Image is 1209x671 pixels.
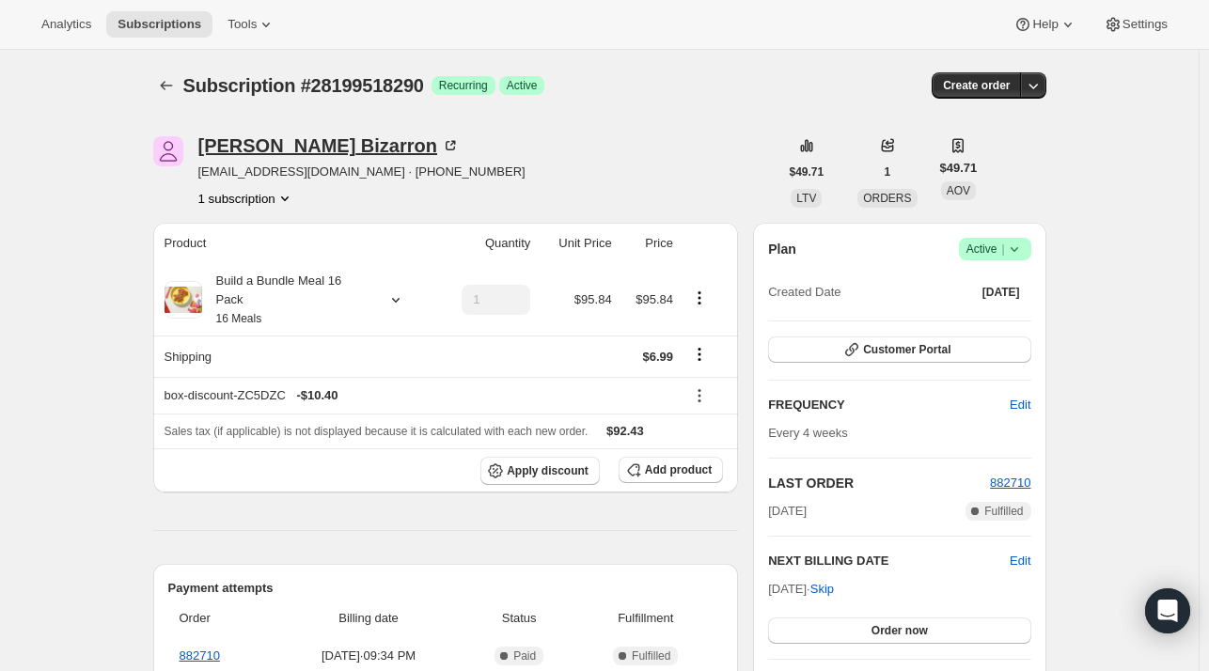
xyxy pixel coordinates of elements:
[30,11,102,38] button: Analytics
[990,476,1030,490] a: 882710
[1123,17,1168,32] span: Settings
[768,396,1010,414] h2: FREQUENCY
[982,285,1020,300] span: [DATE]
[168,598,274,639] th: Order
[984,504,1023,519] span: Fulfilled
[871,623,928,638] span: Order now
[198,163,526,181] span: [EMAIL_ADDRESS][DOMAIN_NAME] · [PHONE_NUMBER]
[228,17,257,32] span: Tools
[153,136,183,166] span: Alejandra Bizarron
[778,159,836,185] button: $49.71
[863,342,950,357] span: Customer Portal
[1010,552,1030,570] button: Edit
[153,72,180,99] button: Subscriptions
[216,312,262,325] small: 16 Meals
[165,425,589,438] span: Sales tax (if applicable) is not displayed because it is calculated with each new order.
[684,288,714,308] button: Product actions
[966,240,1024,258] span: Active
[278,647,459,665] span: [DATE] · 09:34 PM
[768,283,840,302] span: Created Date
[768,474,990,492] h2: LAST ORDER
[118,17,201,32] span: Subscriptions
[439,78,488,93] span: Recurring
[41,17,91,32] span: Analytics
[470,609,568,628] span: Status
[507,463,589,478] span: Apply discount
[998,390,1042,420] button: Edit
[202,272,371,328] div: Build a Bundle Meal 16 Pack
[768,582,834,596] span: [DATE] ·
[1032,17,1058,32] span: Help
[480,457,600,485] button: Apply discount
[1010,396,1030,414] span: Edit
[1001,242,1004,257] span: |
[940,159,978,178] span: $49.71
[796,192,816,205] span: LTV
[198,136,460,155] div: [PERSON_NAME] Bizarron
[636,292,673,306] span: $95.84
[618,223,679,264] th: Price
[1002,11,1088,38] button: Help
[513,648,536,663] span: Paid
[180,648,220,663] a: 882710
[216,11,287,38] button: Tools
[153,223,436,264] th: Product
[645,462,712,477] span: Add product
[768,426,848,440] span: Every 4 weeks
[198,189,294,208] button: Product actions
[990,474,1030,492] button: 882710
[810,580,834,599] span: Skip
[971,279,1031,305] button: [DATE]
[278,609,459,628] span: Billing date
[947,184,970,197] span: AOV
[579,609,712,628] span: Fulfillment
[296,386,338,405] span: - $10.40
[1092,11,1179,38] button: Settings
[873,159,903,185] button: 1
[619,457,723,483] button: Add product
[106,11,212,38] button: Subscriptions
[606,424,644,438] span: $92.43
[799,574,845,604] button: Skip
[642,350,673,364] span: $6.99
[768,336,1030,363] button: Customer Portal
[863,192,911,205] span: ORDERS
[790,164,824,179] span: $49.71
[768,552,1010,570] h2: NEXT BILLING DATE
[435,223,536,264] th: Quantity
[768,617,1030,644] button: Order now
[768,240,796,258] h2: Plan
[168,579,724,598] h2: Payment attempts
[153,335,436,377] th: Shipping
[768,502,807,521] span: [DATE]
[684,344,714,365] button: Shipping actions
[165,386,673,405] div: box-discount-ZC5DZC
[574,292,612,306] span: $95.84
[507,78,538,93] span: Active
[536,223,617,264] th: Unit Price
[885,164,891,179] span: 1
[943,78,1010,93] span: Create order
[183,75,424,96] span: Subscription #28199518290
[932,72,1021,99] button: Create order
[632,648,670,663] span: Fulfilled
[1145,588,1190,633] div: Open Intercom Messenger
